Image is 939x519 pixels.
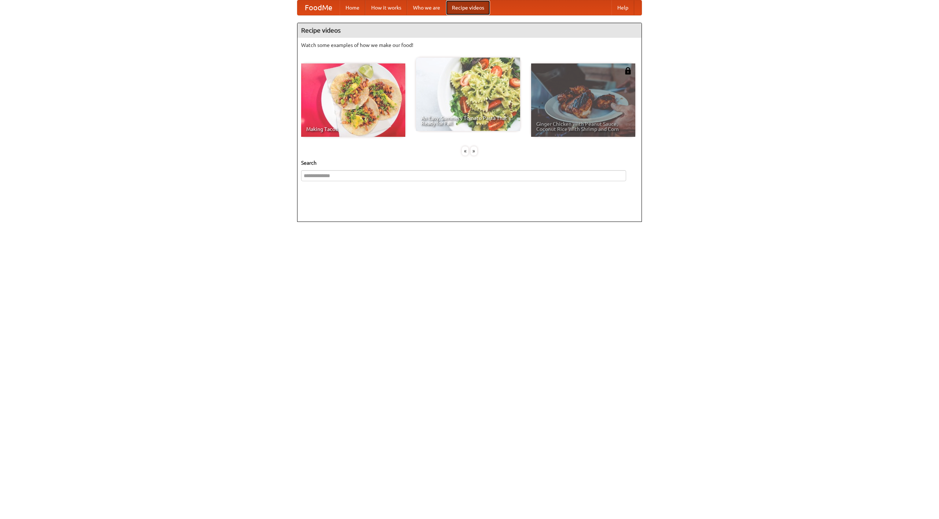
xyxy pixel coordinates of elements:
img: 483408.png [624,67,632,74]
p: Watch some examples of how we make our food! [301,41,638,49]
h5: Search [301,159,638,167]
a: Recipe videos [446,0,490,15]
a: Help [611,0,634,15]
a: How it works [365,0,407,15]
a: An Easy, Summery Tomato Pasta That's Ready for Fall [416,58,520,131]
div: » [471,146,477,156]
span: An Easy, Summery Tomato Pasta That's Ready for Fall [421,116,515,126]
a: Making Tacos [301,63,405,137]
h4: Recipe videos [297,23,642,38]
a: Home [340,0,365,15]
a: Who we are [407,0,446,15]
a: FoodMe [297,0,340,15]
div: « [462,146,468,156]
span: Making Tacos [306,127,400,132]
